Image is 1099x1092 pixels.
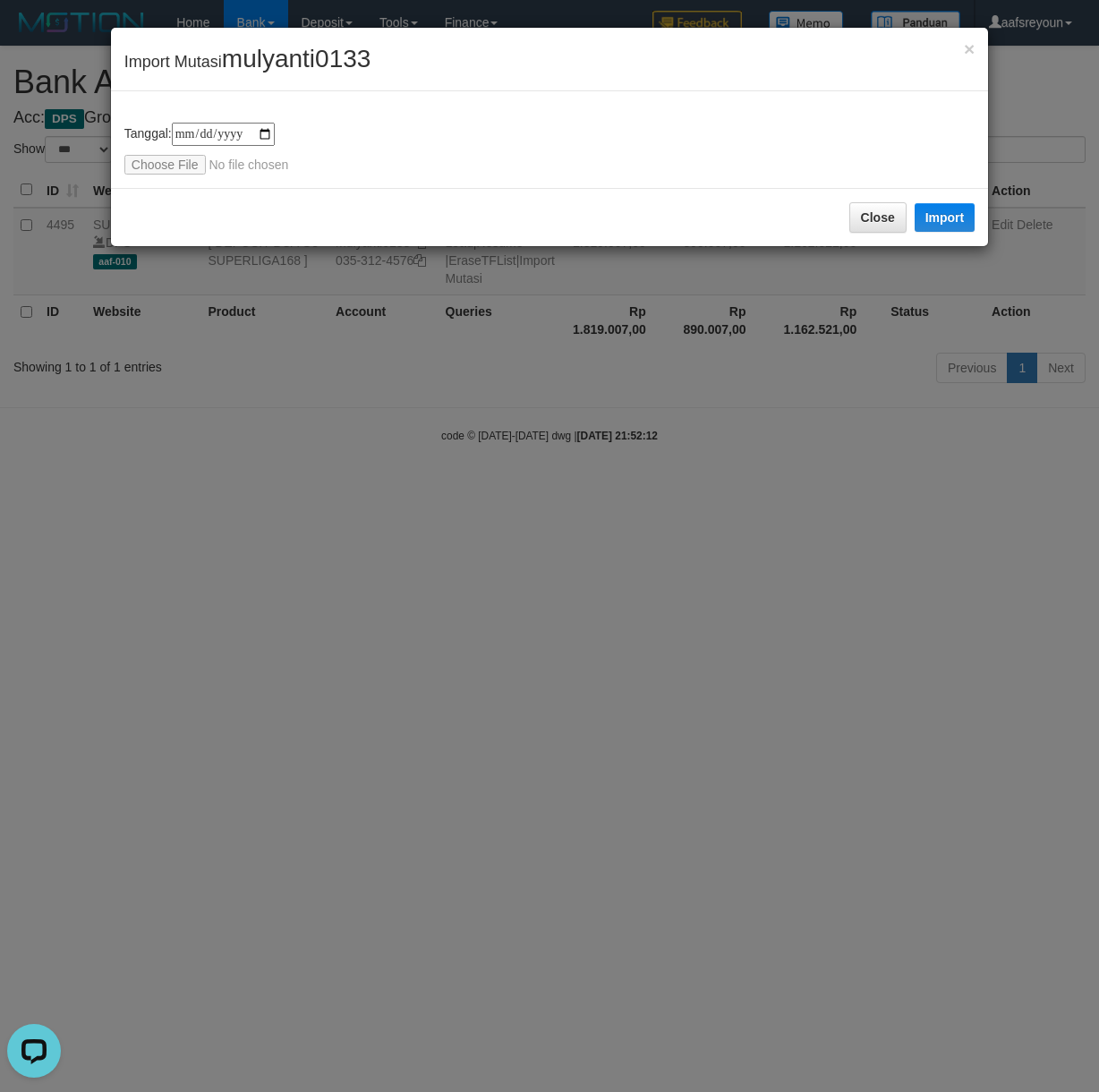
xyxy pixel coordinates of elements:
[124,123,975,175] div: Tanggal:
[964,38,975,59] span: ×
[849,202,907,233] button: Close
[915,203,975,232] button: Import
[222,45,371,73] span: mulyanti0133
[7,7,61,61] button: Open LiveChat chat widget
[964,39,975,58] button: Close
[124,53,371,71] span: Import Mutasi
